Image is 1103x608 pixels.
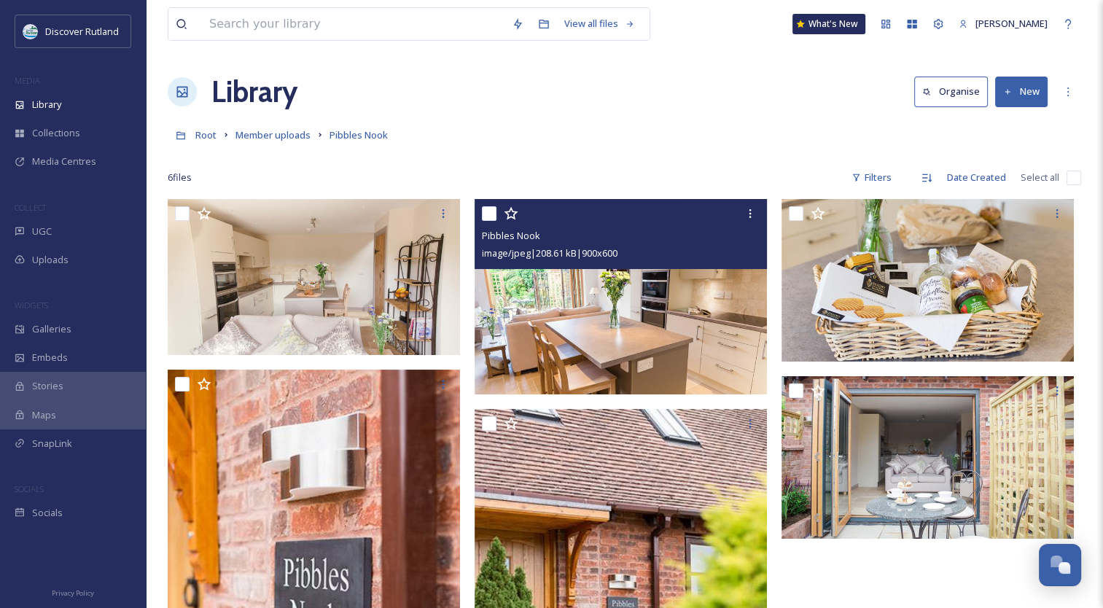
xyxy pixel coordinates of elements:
[235,126,311,144] a: Member uploads
[52,588,94,598] span: Privacy Policy
[32,437,72,451] span: SnapLink
[995,77,1048,106] button: New
[32,379,63,393] span: Stories
[1021,171,1059,184] span: Select all
[32,225,52,238] span: UGC
[168,199,460,355] img: Pibbles Nook.jpg
[482,229,540,242] span: Pibbles Nook
[32,408,56,422] span: Maps
[330,126,388,144] a: Pibbles Nook
[15,202,46,213] span: COLLECT
[792,14,865,34] a: What's New
[195,126,217,144] a: Root
[32,126,80,140] span: Collections
[32,98,61,112] span: Library
[1039,544,1081,586] button: Open Chat
[32,351,68,365] span: Embeds
[557,9,642,38] a: View all files
[15,75,40,86] span: MEDIA
[782,376,1074,539] img: Pibbles Nook
[330,128,388,141] span: Pibbles Nook
[975,17,1048,30] span: [PERSON_NAME]
[168,171,192,184] span: 6 file s
[914,77,988,106] button: Organise
[475,199,767,394] img: Pibbles Nook
[482,246,617,260] span: image/jpeg | 208.61 kB | 900 x 600
[45,25,119,38] span: Discover Rutland
[23,24,38,39] img: DiscoverRutlandlog37F0B7.png
[211,70,297,114] a: Library
[914,77,995,106] a: Organise
[940,163,1013,192] div: Date Created
[15,483,44,494] span: SOCIALS
[235,128,311,141] span: Member uploads
[782,199,1074,362] img: Pibbles Nook
[32,253,69,267] span: Uploads
[15,300,48,311] span: WIDGETS
[195,128,217,141] span: Root
[52,583,94,601] a: Privacy Policy
[844,163,899,192] div: Filters
[202,8,504,40] input: Search your library
[951,9,1055,38] a: [PERSON_NAME]
[32,506,63,520] span: Socials
[32,155,96,168] span: Media Centres
[32,322,71,336] span: Galleries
